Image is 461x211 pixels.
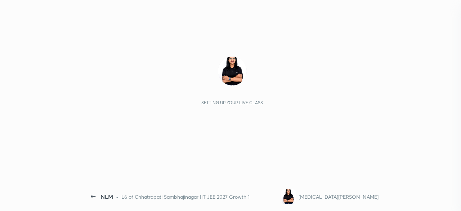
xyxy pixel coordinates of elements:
[299,193,379,201] div: [MEDICAL_DATA][PERSON_NAME]
[121,193,250,201] div: L6 of Chhatrapati Sambhajinagar IIT JEE 2027 Growth 1
[116,193,118,201] div: •
[281,189,296,204] img: 424ecb7230424a4ebb8fc6ce56008200.jpg
[201,100,263,105] div: Setting up your live class
[218,57,247,85] img: 424ecb7230424a4ebb8fc6ce56008200.jpg
[100,192,113,201] div: NLM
